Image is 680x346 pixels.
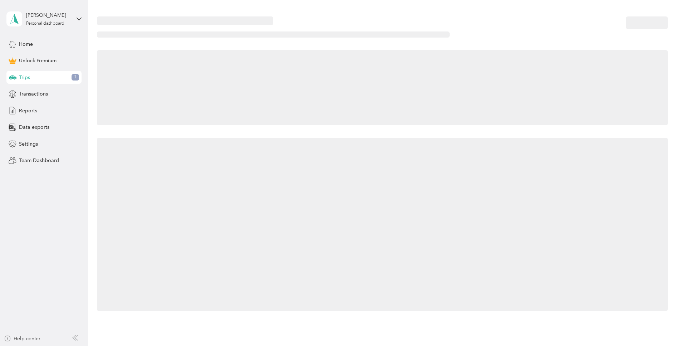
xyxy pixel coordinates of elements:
div: Personal dashboard [26,21,64,26]
span: Team Dashboard [19,157,59,164]
span: Home [19,40,33,48]
span: Data exports [19,123,49,131]
span: Transactions [19,90,48,98]
span: 1 [72,74,79,81]
span: Settings [19,140,38,148]
iframe: Everlance-gr Chat Button Frame [640,306,680,346]
div: [PERSON_NAME] [26,11,71,19]
span: Unlock Premium [19,57,57,64]
span: Trips [19,74,30,81]
button: Help center [4,335,40,342]
span: Reports [19,107,37,114]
